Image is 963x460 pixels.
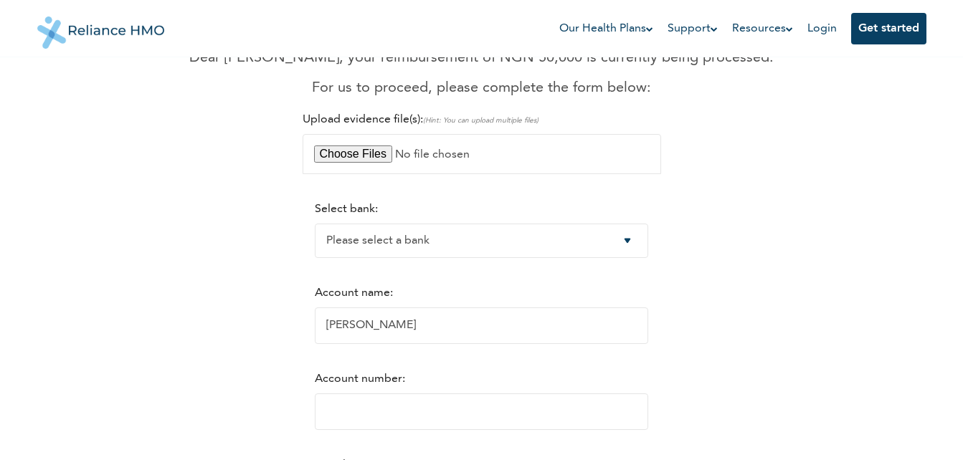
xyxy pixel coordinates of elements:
[315,203,378,215] label: Select bank:
[559,20,653,37] a: Our Health Plans
[807,23,837,34] a: Login
[189,77,774,99] p: For us to proceed, please complete the form below:
[303,114,539,125] label: Upload evidence file(s):
[732,20,793,37] a: Resources
[189,47,774,69] p: Dear [PERSON_NAME], your reimbursement of NGN 50,000 is currently being processed.
[851,13,926,44] button: Get started
[315,287,393,299] label: Account name:
[423,117,539,124] span: (Hint: You can upload multiple files)
[315,373,405,385] label: Account number:
[37,6,165,49] img: Reliance HMO's Logo
[668,20,718,37] a: Support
